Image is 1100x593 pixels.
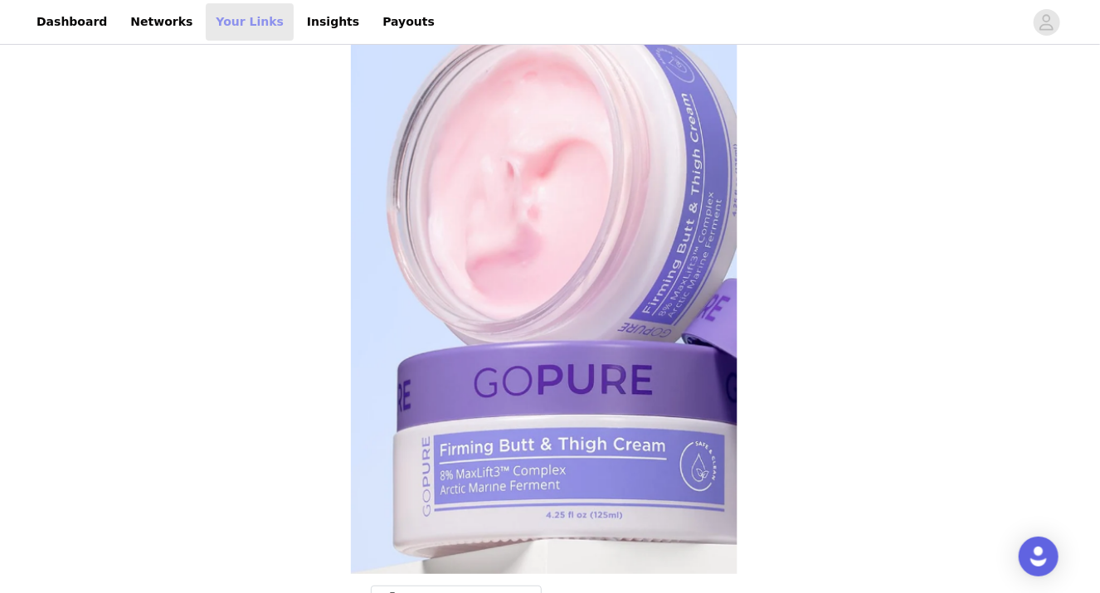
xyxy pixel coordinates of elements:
[351,8,749,574] img: campaign image
[206,3,294,41] a: Your Links
[372,3,445,41] a: Payouts
[1039,9,1054,36] div: avatar
[27,3,117,41] a: Dashboard
[1019,537,1059,576] div: Open Intercom Messenger
[297,3,369,41] a: Insights
[120,3,202,41] a: Networks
